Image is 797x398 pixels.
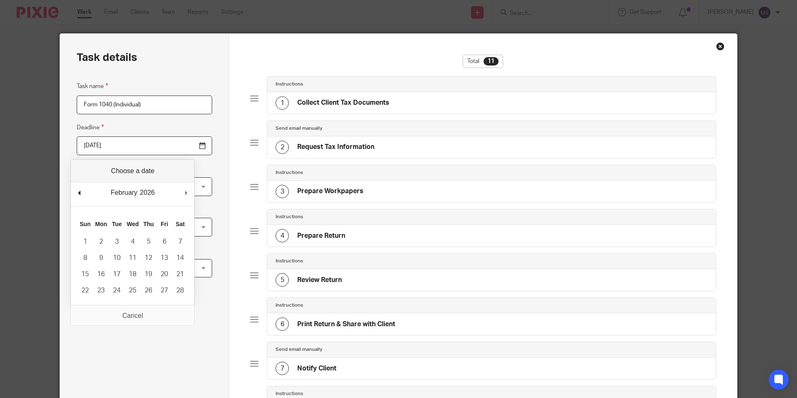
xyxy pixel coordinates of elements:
[276,125,322,132] h4: Send email manually
[276,258,303,264] h4: Instructions
[276,214,303,220] h4: Instructions
[109,234,125,250] button: 3
[139,186,156,199] div: 2026
[276,362,289,375] div: 7
[172,234,188,250] button: 7
[172,250,188,266] button: 14
[140,234,156,250] button: 5
[156,266,172,282] button: 20
[297,187,363,196] h4: Prepare Workpapers
[276,390,303,397] h4: Instructions
[176,221,185,227] abbr: Saturday
[297,98,389,107] h4: Collect Client Tax Documents
[77,136,212,155] input: Use the arrow keys to pick a date
[75,186,83,199] button: Previous Month
[77,81,108,91] label: Task name
[172,282,188,299] button: 28
[276,346,322,353] h4: Send email manually
[172,266,188,282] button: 21
[77,234,93,250] button: 1
[77,96,212,114] input: Task name
[77,123,104,132] label: Deadline
[297,143,374,151] h4: Request Tax Information
[276,141,289,154] div: 2
[77,266,93,282] button: 15
[93,250,109,266] button: 9
[93,282,109,299] button: 23
[276,302,303,309] h4: Instructions
[127,221,139,227] abbr: Wednesday
[140,282,156,299] button: 26
[156,234,172,250] button: 6
[93,266,109,282] button: 16
[276,96,289,110] div: 1
[93,234,109,250] button: 2
[112,221,122,227] abbr: Tuesday
[276,81,303,88] h4: Instructions
[156,250,172,266] button: 13
[125,282,140,299] button: 25
[484,57,499,65] div: 11
[297,232,345,240] h4: Prepare Return
[110,186,139,199] div: February
[463,55,503,68] div: Total
[140,266,156,282] button: 19
[276,229,289,242] div: 4
[276,169,303,176] h4: Instructions
[125,234,140,250] button: 4
[143,221,154,227] abbr: Thursday
[125,250,140,266] button: 11
[297,276,342,285] h4: Review Return
[276,185,289,198] div: 3
[80,221,90,227] abbr: Sunday
[77,282,93,299] button: 22
[161,221,168,227] abbr: Friday
[77,50,137,65] h2: Task details
[716,42,724,50] div: Close this dialog window
[297,320,395,329] h4: Print Return & Share with Client
[77,250,93,266] button: 8
[109,266,125,282] button: 17
[109,250,125,266] button: 10
[182,186,190,199] button: Next Month
[140,250,156,266] button: 12
[109,282,125,299] button: 24
[95,221,107,227] abbr: Monday
[276,317,289,331] div: 6
[276,273,289,287] div: 5
[156,282,172,299] button: 27
[297,364,336,373] h4: Notify Client
[125,266,140,282] button: 18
